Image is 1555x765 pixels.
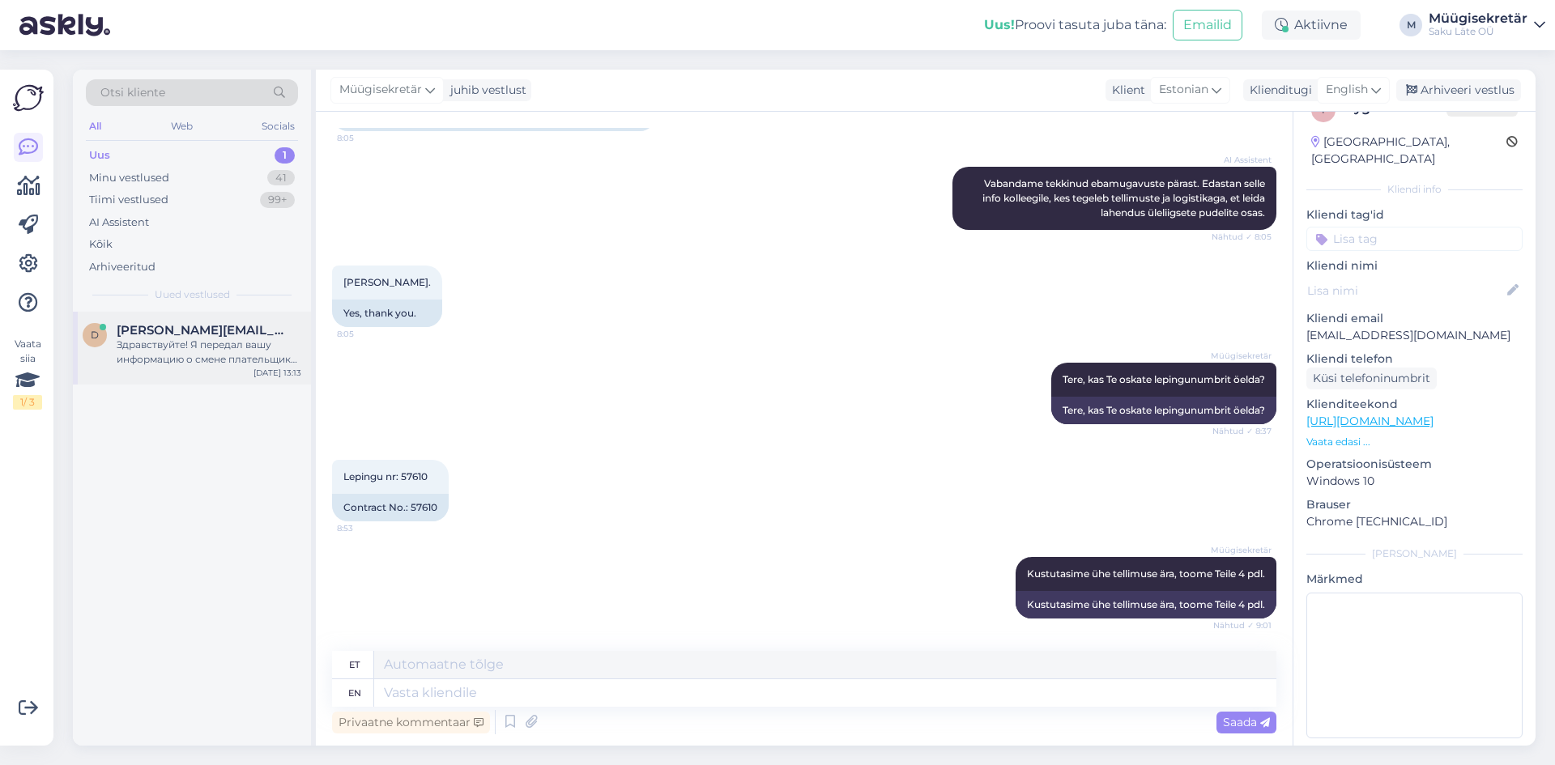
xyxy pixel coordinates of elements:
[332,494,449,521] div: Contract No.: 57610
[1429,25,1527,38] div: Saku Läte OÜ
[337,328,398,340] span: 8:05
[1306,414,1434,428] a: [URL][DOMAIN_NAME]
[1106,82,1145,99] div: Klient
[1306,368,1437,389] div: Küsi telefoninumbrit
[155,287,230,302] span: Uued vestlused
[1262,11,1361,40] div: Aktiivne
[332,712,490,733] div: Privaatne kommentaar
[1211,350,1272,362] span: Müügisekretär
[348,679,361,707] div: en
[982,177,1267,219] span: Vabandame tekkinud ebamugavuste pärast. Edastan selle info kolleegile, kes tegeleb tellimuste ja ...
[1211,231,1272,243] span: Nähtud ✓ 8:05
[1306,513,1523,530] p: Chrome [TECHNICAL_ID]
[1326,81,1368,99] span: English
[1211,425,1272,437] span: Nähtud ✓ 8:37
[1173,10,1242,40] button: Emailid
[1306,182,1523,197] div: Kliendi info
[1306,473,1523,490] p: Windows 10
[1306,435,1523,449] p: Vaata edasi ...
[1306,571,1523,588] p: Märkmed
[275,147,295,164] div: 1
[343,276,431,288] span: [PERSON_NAME].
[89,192,168,208] div: Tiimi vestlused
[1307,282,1504,300] input: Lisa nimi
[1396,79,1521,101] div: Arhiveeri vestlus
[117,323,285,338] span: dmitri@fra-ber.ee
[253,367,301,379] div: [DATE] 13:13
[267,170,295,186] div: 41
[91,329,99,341] span: d
[1211,154,1272,166] span: AI Assistent
[444,82,526,99] div: juhib vestlust
[168,116,196,137] div: Web
[984,15,1166,35] div: Proovi tasuta juba täna:
[984,17,1015,32] b: Uus!
[89,147,110,164] div: Uus
[100,84,165,101] span: Otsi kliente
[1306,257,1523,274] p: Kliendi nimi
[1243,82,1312,99] div: Klienditugi
[89,236,113,253] div: Kõik
[349,651,360,678] div: et
[89,215,149,231] div: AI Assistent
[1306,496,1523,513] p: Brauser
[1306,396,1523,413] p: Klienditeekond
[1063,373,1265,385] span: Tere, kas Te oskate lepingunumbrit öelda?
[1306,327,1523,344] p: [EMAIL_ADDRESS][DOMAIN_NAME]
[337,522,398,534] span: 8:53
[343,470,428,482] span: Lepingu nr: 57610
[13,337,42,410] div: Vaata siia
[1159,81,1208,99] span: Estonian
[1306,227,1523,251] input: Lisa tag
[89,259,155,275] div: Arhiveeritud
[1211,544,1272,556] span: Müügisekretär
[1429,12,1527,25] div: Müügisekretär
[86,116,104,137] div: All
[1311,134,1506,168] div: [GEOGRAPHIC_DATA], [GEOGRAPHIC_DATA]
[1027,567,1265,580] span: Kustutasime ühe tellimuse ära, toome Teile 4 pdl.
[1306,546,1523,561] div: [PERSON_NAME]
[1306,310,1523,327] p: Kliendi email
[1016,591,1276,618] div: Kustutasime ühe tellimuse ära, toome Teile 4 pdl.
[1399,14,1422,36] div: M
[337,132,398,144] span: 8:05
[1429,12,1545,38] a: MüügisekretärSaku Läte OÜ
[1306,351,1523,368] p: Kliendi telefon
[258,116,298,137] div: Socials
[332,300,442,327] div: Yes, thank you.
[13,83,44,113] img: Askly Logo
[1306,206,1523,223] p: Kliendi tag'id
[260,192,295,208] div: 99+
[13,395,42,410] div: 1 / 3
[1211,619,1272,631] span: Nähtud ✓ 9:01
[1051,397,1276,424] div: Tere, kas Te oskate lepingunumbrit öelda?
[1223,715,1270,729] span: Saada
[89,170,169,186] div: Minu vestlused
[117,338,301,367] div: Здравствуйте! Я передал вашу информацию о смене плательщика по договору № 36758 соответствующему ...
[1306,456,1523,473] p: Operatsioonisüsteem
[339,81,422,99] span: Müügisekretär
